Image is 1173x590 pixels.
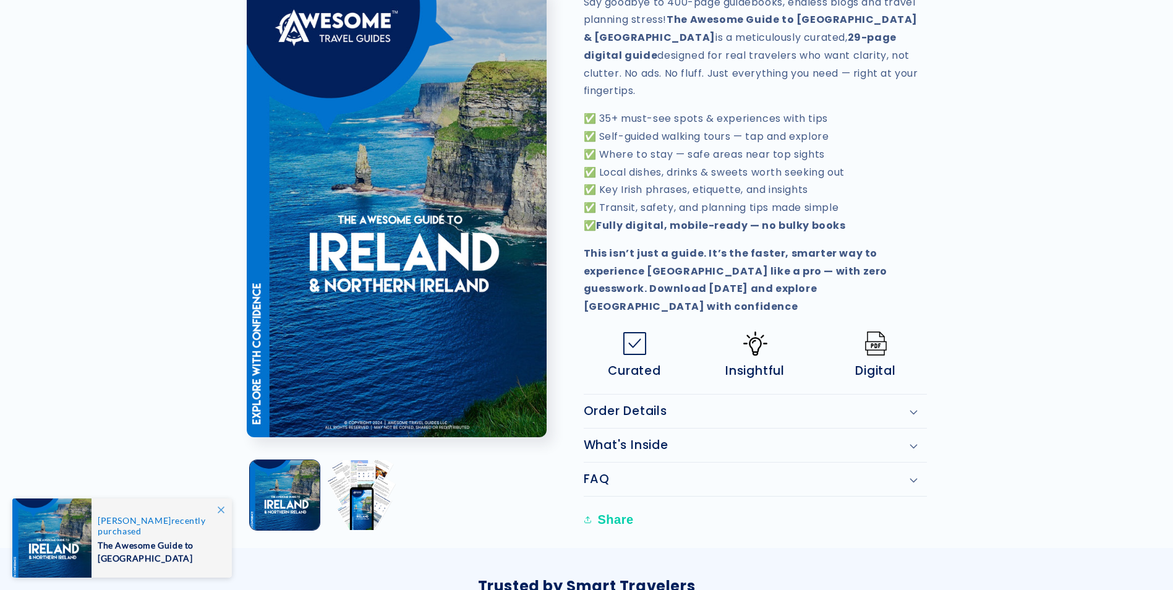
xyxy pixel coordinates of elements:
img: Pdf.png [864,331,888,356]
strong: Fully digital, mobile-ready — no bulky books [596,218,845,233]
span: [PERSON_NAME] [98,515,171,526]
button: Share [584,506,638,533]
span: Insightful [725,364,785,378]
span: Digital [855,364,895,378]
button: Load image 1 in gallery view [250,460,320,530]
summary: Order Details [584,395,927,428]
strong: This isn’t just a guide. It’s the faster, smarter way to experience [GEOGRAPHIC_DATA] like a pro ... [584,246,888,314]
strong: The Awesome Guide to [GEOGRAPHIC_DATA] & [GEOGRAPHIC_DATA] [584,12,918,45]
h2: What's Inside [584,438,668,453]
h2: Order Details [584,404,667,419]
h2: FAQ [584,472,610,487]
strong: 29-page digital guide [584,30,897,62]
span: Curated [608,364,660,378]
summary: FAQ [584,463,927,496]
span: The Awesome Guide to [GEOGRAPHIC_DATA] [98,536,219,565]
summary: What's Inside [584,429,927,462]
p: ✅ 35+ must-see spots & experiences with tips ✅ Self-guided walking tours — tap and explore ✅ Wher... [584,110,927,235]
span: recently purchased [98,515,219,536]
img: Idea-icon.png [743,331,767,356]
button: Load image 2 in gallery view [326,460,396,530]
